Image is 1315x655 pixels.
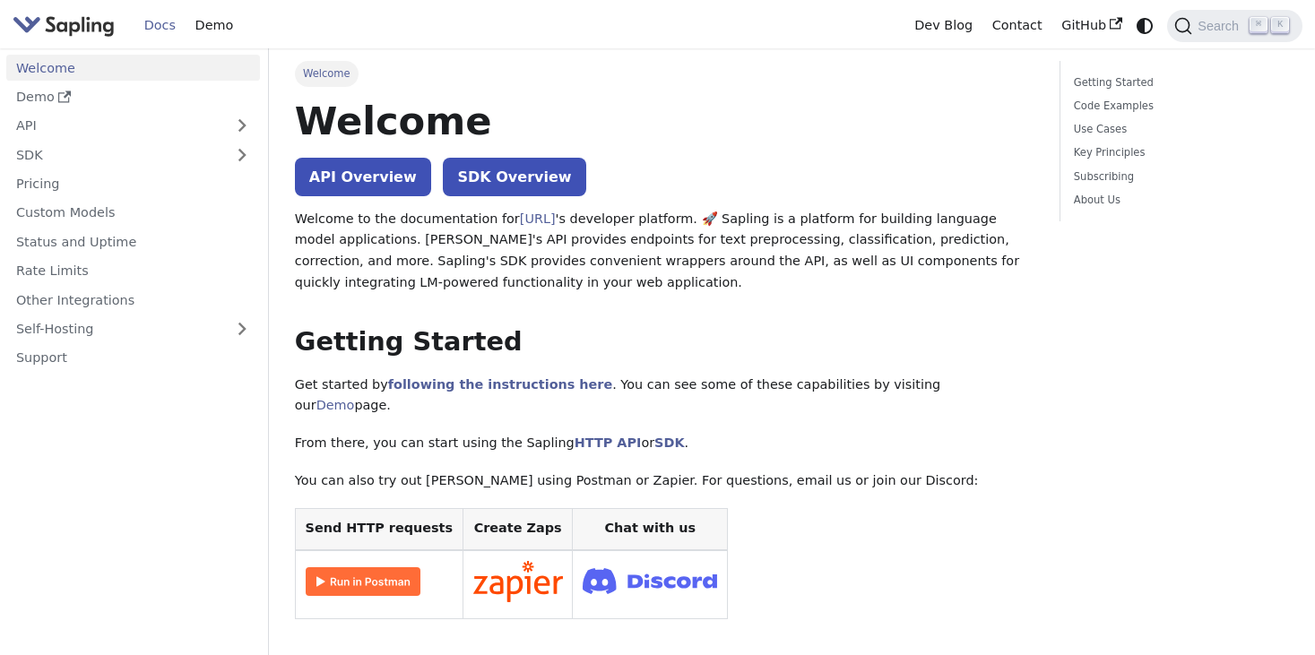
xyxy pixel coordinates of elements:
a: Custom Models [6,200,260,226]
a: SDK [6,142,224,168]
a: Contact [982,12,1052,39]
a: Pricing [6,171,260,197]
a: [URL] [520,211,556,226]
a: Key Principles [1074,144,1283,161]
button: Expand sidebar category 'SDK' [224,142,260,168]
a: GitHub [1051,12,1131,39]
kbd: K [1271,17,1289,33]
button: Switch between dark and light mode (currently system mode) [1132,13,1158,39]
span: Search [1192,19,1250,33]
img: Join Discord [583,563,717,599]
a: HTTP API [575,435,642,450]
a: Sapling.ai [13,13,121,39]
a: About Us [1074,192,1283,209]
a: Demo [186,12,243,39]
a: API [6,113,224,139]
a: Getting Started [1074,74,1283,91]
a: SDK Overview [443,158,585,196]
a: Welcome [6,55,260,81]
th: Chat with us [573,508,728,550]
a: SDK [654,435,684,450]
p: Welcome to the documentation for 's developer platform. 🚀 Sapling is a platform for building lang... [295,209,1034,294]
img: Connect in Zapier [473,561,563,602]
p: From there, you can start using the Sapling or . [295,433,1034,454]
a: API Overview [295,158,431,196]
th: Create Zaps [463,508,573,550]
h1: Welcome [295,97,1034,145]
a: Support [6,345,260,371]
a: Demo [6,84,260,110]
a: following the instructions here [388,377,612,392]
h2: Getting Started [295,326,1034,358]
a: Code Examples [1074,98,1283,115]
a: Demo [316,398,355,412]
a: Dev Blog [904,12,982,39]
a: Subscribing [1074,168,1283,185]
p: Get started by . You can see some of these capabilities by visiting our page. [295,375,1034,418]
a: Use Cases [1074,121,1283,138]
button: Expand sidebar category 'API' [224,113,260,139]
kbd: ⌘ [1250,17,1267,33]
img: Sapling.ai [13,13,115,39]
a: Rate Limits [6,258,260,284]
button: Search (Command+K) [1167,10,1302,42]
a: Docs [134,12,186,39]
a: Status and Uptime [6,228,260,254]
img: Run in Postman [306,567,420,596]
nav: Breadcrumbs [295,61,1034,86]
a: Other Integrations [6,287,260,313]
p: You can also try out [PERSON_NAME] using Postman or Zapier. For questions, email us or join our D... [295,470,1034,492]
a: Self-Hosting [6,316,260,342]
span: Welcome [295,61,359,86]
th: Send HTTP requests [295,508,463,550]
